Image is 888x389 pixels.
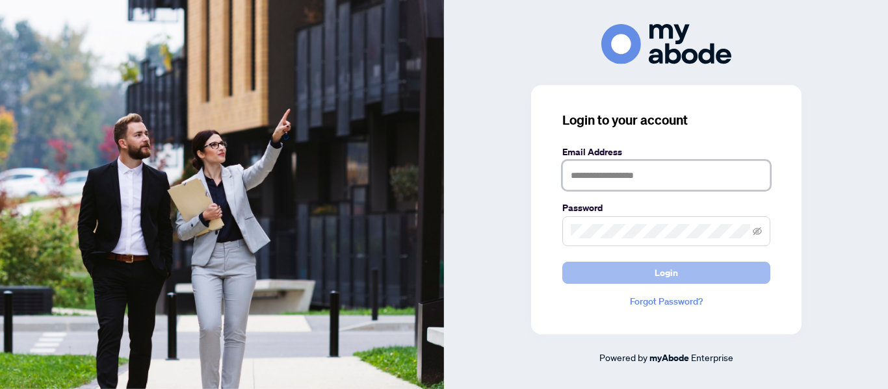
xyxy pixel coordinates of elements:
label: Password [562,201,770,215]
a: myAbode [649,351,689,365]
a: Forgot Password? [562,294,770,308]
span: eye-invisible [753,227,762,236]
span: Powered by [599,351,647,363]
span: Enterprise [691,351,733,363]
label: Email Address [562,145,770,159]
img: ma-logo [601,24,731,64]
span: Login [655,262,678,283]
h3: Login to your account [562,111,770,129]
button: Login [562,262,770,284]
